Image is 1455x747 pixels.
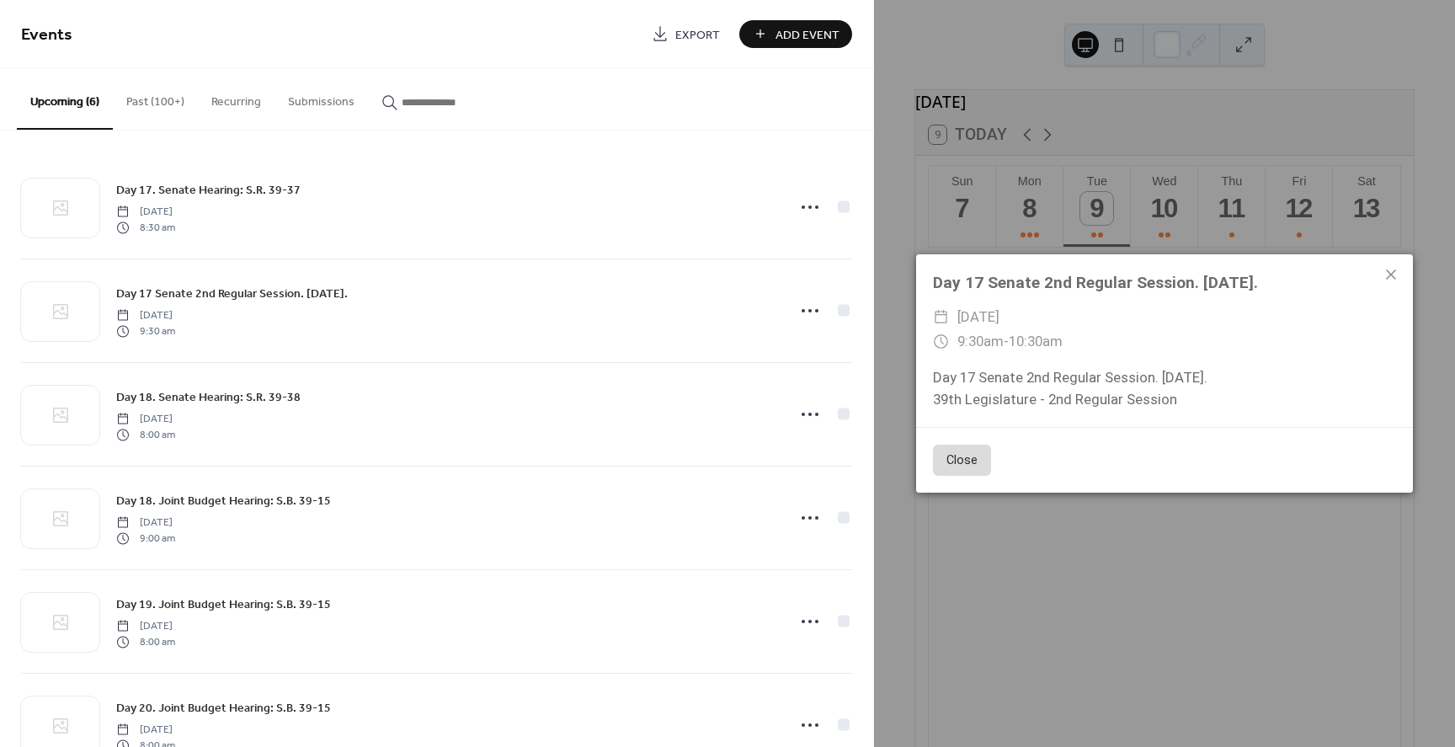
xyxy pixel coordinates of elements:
span: Export [675,26,720,44]
a: Day 17 Senate 2nd Regular Session. [DATE]. [116,284,348,303]
span: [DATE] [116,205,175,220]
a: Day 18. Senate Hearing: S.R. 39-38 [116,387,301,407]
div: Day 17 Senate 2nd Regular Session. [DATE]. 39th Legislature - 2nd Regular Session [916,367,1413,409]
button: Recurring [198,68,274,128]
span: Day 17 Senate 2nd Regular Session. [DATE]. [116,285,348,303]
span: Day 17. Senate Hearing: S.R. 39-37 [116,182,301,200]
span: [DATE] [957,305,999,329]
span: [DATE] [116,619,175,634]
span: Events [21,19,72,51]
span: Add Event [775,26,839,44]
span: [DATE] [116,412,175,427]
span: Day 18. Senate Hearing: S.R. 39-38 [116,389,301,407]
span: 8:00 am [116,427,175,442]
div: Day 17 Senate 2nd Regular Session. [DATE]. [916,271,1413,296]
span: [DATE] [116,308,175,323]
a: Day 20. Joint Budget Hearing: S.B. 39-15 [116,698,331,718]
span: Day 18. Joint Budget Hearing: S.B. 39-15 [116,493,331,510]
button: Upcoming (6) [17,68,113,130]
span: 8:30 am [116,220,175,235]
span: Day 20. Joint Budget Hearing: S.B. 39-15 [116,700,331,718]
span: 8:00 am [116,634,175,649]
span: 9:00 am [116,531,175,546]
a: Day 19. Joint Budget Hearing: S.B. 39-15 [116,595,331,614]
span: 10:30am [1009,333,1063,349]
button: Add Event [739,20,852,48]
span: 9:30am [957,333,1004,349]
button: Submissions [274,68,368,128]
span: [DATE] [116,515,175,531]
a: Day 17. Senate Hearing: S.R. 39-37 [116,180,301,200]
a: Day 18. Joint Budget Hearing: S.B. 39-15 [116,491,331,510]
button: Past (100+) [113,68,198,128]
span: [DATE] [116,723,175,738]
div: ​ [933,329,949,354]
a: Export [639,20,733,48]
span: - [1004,333,1009,349]
span: Day 19. Joint Budget Hearing: S.B. 39-15 [116,596,331,614]
span: 9:30 am [116,323,175,339]
button: Close [933,445,991,477]
div: ​ [933,305,949,329]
